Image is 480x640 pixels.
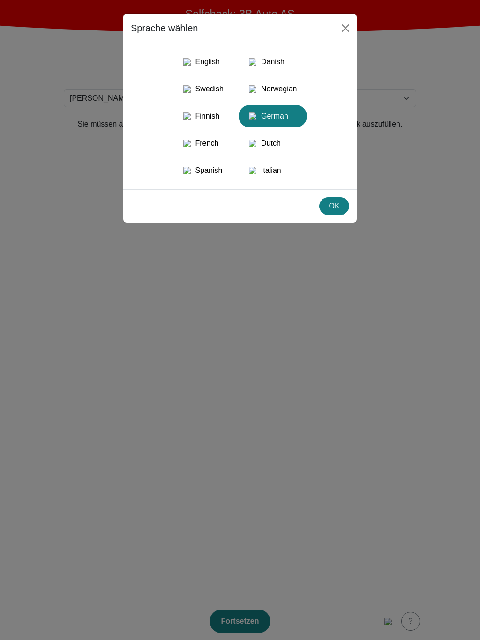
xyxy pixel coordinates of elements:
[244,108,301,125] div: German
[179,135,228,152] div: French
[179,162,228,179] div: Spanish
[173,132,234,155] button: French
[183,167,191,174] img: es.png
[249,167,256,174] img: it.png
[244,135,301,152] div: Dutch
[179,53,228,70] div: English
[131,21,198,35] h5: Sprache wählen
[244,162,301,179] div: Italian
[239,132,307,155] button: Dutch
[325,201,343,212] div: OK
[183,58,191,66] img: gb.png
[239,78,307,100] button: Norwegian
[244,81,301,97] div: Norwegian
[249,140,256,147] img: nl.png
[239,159,307,182] button: Italian
[183,85,191,93] img: se.png
[249,112,256,120] img: de.png
[249,85,256,93] img: no.png
[173,78,234,100] button: Swedish
[183,112,191,120] img: fi.png
[179,81,228,97] div: Swedish
[173,51,234,73] button: English
[249,58,256,66] img: dk.png
[239,105,307,127] button: German
[244,53,301,70] div: Danish
[338,21,353,36] button: Close
[173,105,234,127] button: Finnish
[173,159,234,182] button: Spanish
[319,197,349,215] button: OK
[239,51,307,73] button: Danish
[179,108,228,125] div: Finnish
[183,140,191,147] img: fr.png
